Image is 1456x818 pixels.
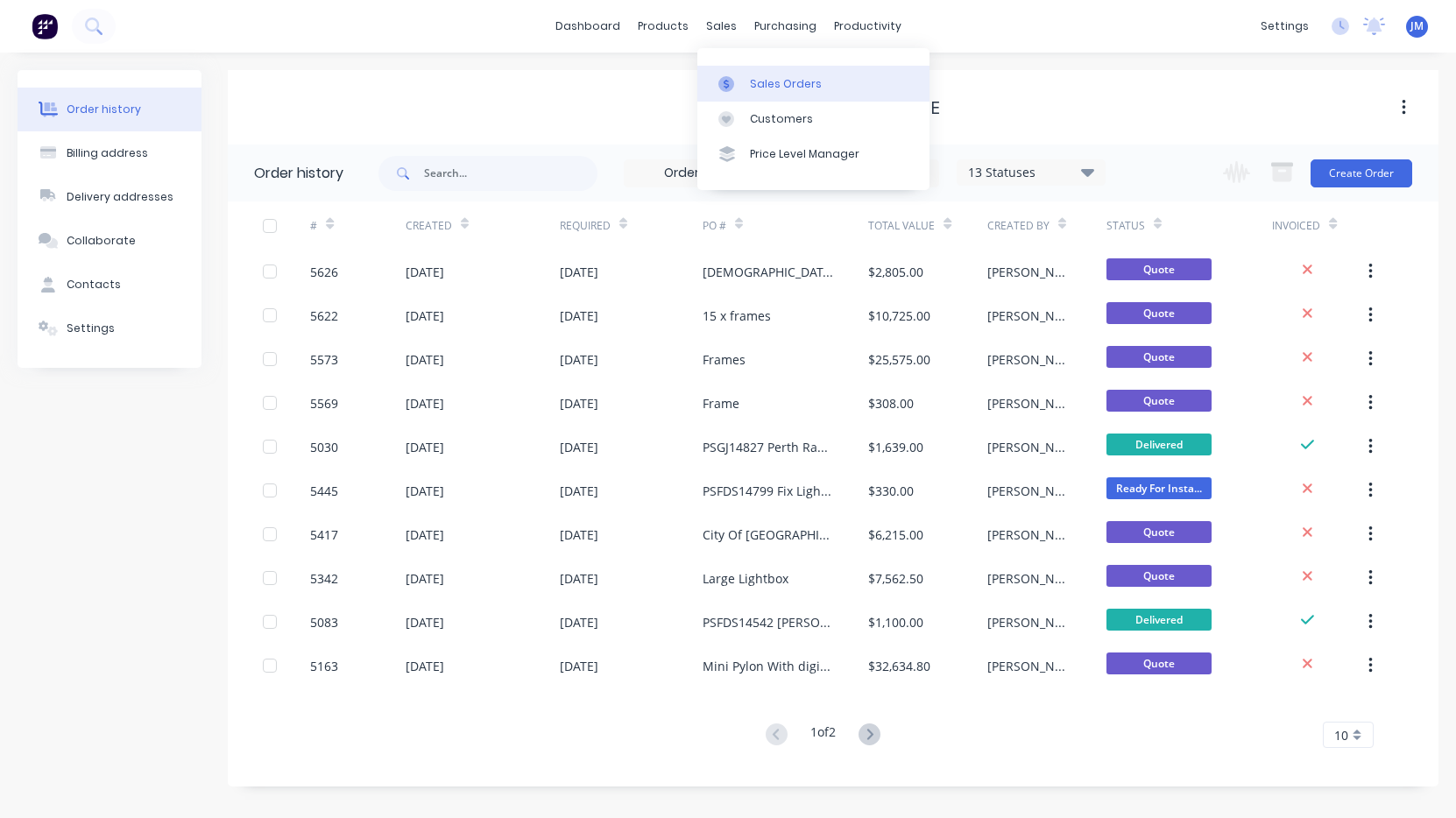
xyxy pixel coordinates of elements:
div: Created By [987,218,1050,234]
div: PO # [703,218,726,234]
div: Collaborate [67,233,136,249]
div: Invoiced [1272,218,1320,234]
div: # [310,218,317,234]
span: Ready For Insta... [1106,477,1212,499]
div: PSFDS14542 [PERSON_NAME] Small Lightbox Repair [703,613,834,631]
div: Total Value [868,201,987,250]
div: [DATE] [560,263,598,281]
div: [DATE] [560,307,598,325]
div: [DATE] [406,569,444,588]
div: Billing address [67,145,148,161]
div: Frames [703,350,746,369]
div: Sales Orders [750,76,822,92]
div: productivity [825,13,910,39]
button: Billing address [18,131,201,175]
div: [DATE] [560,350,598,369]
div: [DATE] [560,394,598,413]
div: 5569 [310,394,338,413]
div: Price Level Manager [750,146,859,162]
div: [DATE] [560,438,598,456]
div: Contacts [67,277,121,293]
div: Mini Pylon With digital screen [703,657,834,675]
div: [DATE] [406,263,444,281]
div: [DATE] [406,394,444,413]
div: 13 Statuses [958,163,1105,182]
a: Price Level Manager [697,137,929,172]
span: Quote [1106,390,1212,412]
div: Status [1106,201,1273,250]
div: [PERSON_NAME] [987,657,1071,675]
div: $25,575.00 [868,350,930,369]
div: [DATE] [560,482,598,500]
div: [DATE] [560,613,598,631]
button: Contacts [18,263,201,307]
div: [DATE] [406,438,444,456]
div: 5626 [310,263,338,281]
div: [DATE] [406,307,444,325]
div: [DATE] [406,613,444,631]
div: Total Value [868,218,935,234]
div: 5083 [310,613,338,631]
div: [PERSON_NAME] [987,263,1071,281]
a: Sales Orders [697,66,929,101]
div: Frame [703,394,739,413]
div: 15 x frames [703,307,771,325]
div: Status [1106,218,1145,234]
div: City Of [GEOGRAPHIC_DATA] [703,525,834,544]
div: Delivery addresses [67,189,173,205]
div: Settings [67,321,115,336]
input: Order Date [625,160,772,187]
div: Created [406,218,452,234]
a: dashboard [547,13,629,39]
div: [PERSON_NAME] [987,394,1071,413]
span: Quote [1106,565,1212,587]
div: $330.00 [868,482,914,500]
span: Quote [1106,652,1212,674]
div: # [310,201,405,250]
span: 10 [1334,726,1348,744]
div: [PERSON_NAME] [987,482,1071,500]
input: Search... [424,156,597,191]
button: Settings [18,307,201,350]
div: $32,634.80 [868,657,930,675]
div: $1,639.00 [868,438,923,456]
div: Invoiced [1272,201,1367,250]
div: Required [560,218,611,234]
span: Delivered [1106,609,1212,631]
div: [DATE] [560,569,598,588]
a: Customers [697,102,929,137]
div: [PERSON_NAME] [987,307,1071,325]
div: Order history [67,102,141,117]
span: Delivered [1106,434,1212,455]
div: [PERSON_NAME] [987,438,1071,456]
div: [DATE] [406,350,444,369]
div: Required [560,201,703,250]
div: 5622 [310,307,338,325]
div: [DATE] [406,525,444,544]
div: Created [406,201,560,250]
span: Quote [1106,521,1212,543]
div: $308.00 [868,394,914,413]
button: Order history [18,88,201,131]
div: [DATE] [406,657,444,675]
div: products [629,13,697,39]
div: 5445 [310,482,338,500]
div: 5573 [310,350,338,369]
span: JM [1410,18,1424,34]
span: Quote [1106,346,1212,368]
div: Order history [254,163,343,184]
div: [PERSON_NAME] [987,569,1071,588]
div: 5342 [310,569,338,588]
button: Collaborate [18,219,201,263]
div: 5030 [310,438,338,456]
div: [DATE] [560,657,598,675]
div: [DEMOGRAPHIC_DATA] [703,263,834,281]
button: Delivery addresses [18,175,201,219]
span: Quote [1106,258,1212,280]
div: Large Lightbox [703,569,788,588]
div: [DATE] [406,482,444,500]
button: Create Order [1311,159,1412,187]
div: [PERSON_NAME] [987,613,1071,631]
div: [PERSON_NAME] [987,350,1071,369]
div: $2,805.00 [868,263,923,281]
